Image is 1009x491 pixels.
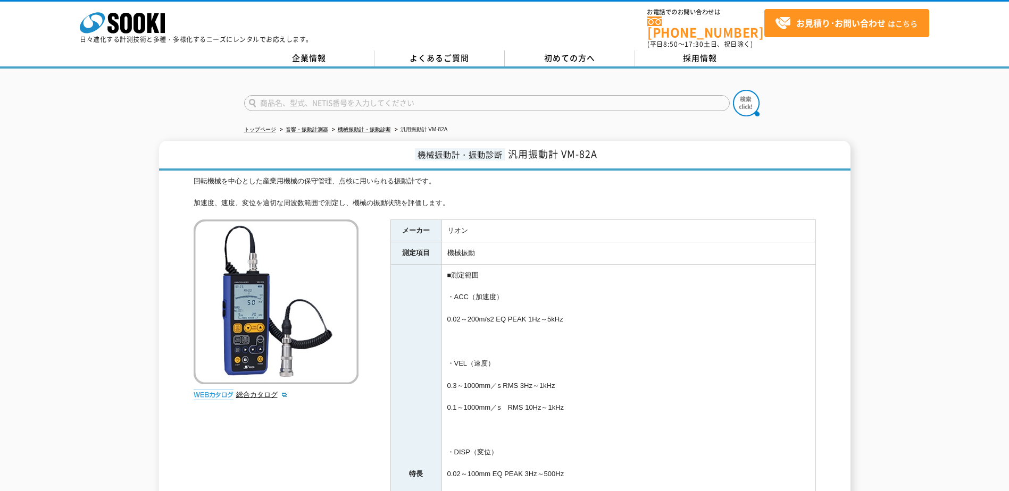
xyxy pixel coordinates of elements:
[244,50,374,66] a: 企業情報
[505,50,635,66] a: 初めての方へ
[415,148,505,160] span: 機械振動計・振動診断
[393,124,448,136] li: 汎用振動計 VM-82A
[764,9,929,37] a: お見積り･お問い合わせはこちら
[244,126,276,132] a: トップページ
[733,90,760,116] img: btn_search.png
[441,220,815,242] td: リオン
[194,390,234,400] img: webカタログ
[374,50,505,66] a: よくあるご質問
[544,52,595,64] span: 初めての方へ
[80,36,313,43] p: 日々進化する計測技術と多種・多様化するニーズにレンタルでお応えします。
[286,126,328,132] a: 音響・振動計測器
[244,95,730,111] input: 商品名、型式、NETIS番号を入力してください
[194,176,816,209] div: 回転機械を中心とした産業用機械の保守管理、点検に用いられる振動計です。 加速度、速度、変位を適切な周波数範囲で測定し、機械の振動状態を評価します。
[647,39,753,49] span: (平日 ～ 土日、祝日除く)
[685,39,704,49] span: 17:30
[663,39,678,49] span: 8:50
[390,242,441,265] th: 測定項目
[647,9,764,15] span: お電話でのお問い合わせは
[194,219,358,384] img: 汎用振動計 VM-82A
[796,16,886,29] strong: お見積り･お問い合わせ
[441,242,815,265] td: 機械振動
[236,391,288,399] a: 総合カタログ
[390,220,441,242] th: メーカー
[338,126,391,132] a: 機械振動計・振動診断
[647,16,764,38] a: [PHONE_NUMBER]
[635,50,765,66] a: 採用情報
[508,147,597,161] span: 汎用振動計 VM-82A
[775,15,918,31] span: はこちら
